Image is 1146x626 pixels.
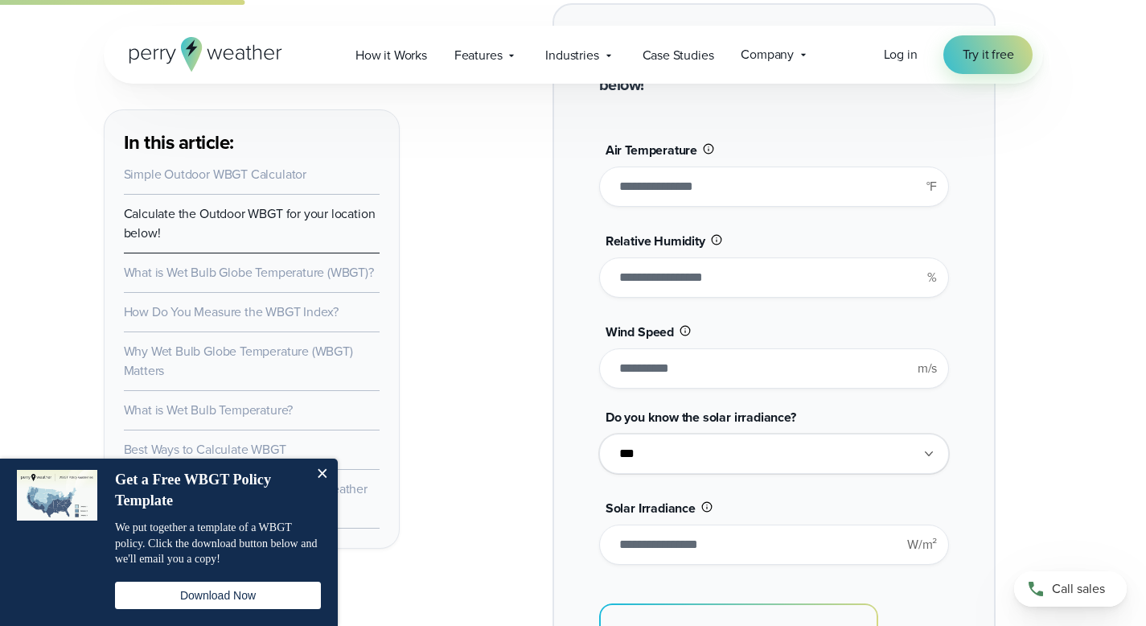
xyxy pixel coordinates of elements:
[124,440,286,459] a: Best Ways to Calculate WBGT
[629,39,728,72] a: Case Studies
[342,39,441,72] a: How it Works
[115,582,321,609] button: Download Now
[643,46,714,65] span: Case Studies
[1052,579,1105,599] span: Call sales
[963,45,1014,64] span: Try it free
[306,459,338,491] button: Close
[124,204,376,242] a: Calculate the Outdoor WBGT for your location below!
[124,263,374,282] a: What is Wet Bulb Globe Temperature (WBGT)?
[741,45,794,64] span: Company
[124,480,368,517] a: Watch how our customers use Perry Weather to calculate WBGT
[606,141,697,159] span: Air Temperature
[884,45,918,64] a: Log in
[545,46,598,65] span: Industries
[124,303,339,321] a: How Do You Measure the WBGT Index?
[124,130,380,155] h3: In this article:
[606,232,705,250] span: Relative Humidity
[606,408,796,426] span: Do you know the solar irradiance?
[355,46,427,65] span: How it Works
[17,470,97,521] img: dialog featured image
[124,401,294,419] a: What is Wet Bulb Temperature?
[124,165,306,183] a: Simple Outdoor WBGT Calculator
[454,46,503,65] span: Features
[943,35,1033,74] a: Try it free
[606,323,674,341] span: Wind Speed
[115,470,304,511] h4: Get a Free WBGT Policy Template
[115,520,321,567] p: We put together a template of a WBGT policy. Click the download button below and we'll email you ...
[606,499,696,517] span: Solar Irradiance
[124,342,353,380] a: Why Wet Bulb Globe Temperature (WBGT) Matters
[1014,571,1127,607] a: Call sales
